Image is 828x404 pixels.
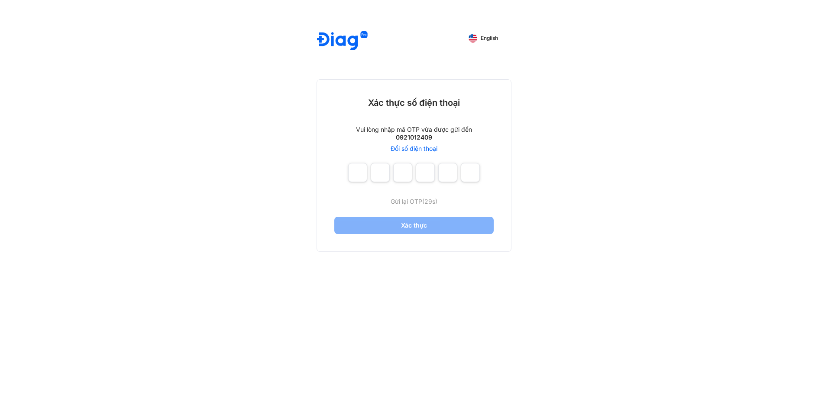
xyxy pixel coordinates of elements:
[356,126,472,134] div: Vui lòng nhập mã OTP vừa được gửi đến
[396,134,432,141] div: 0921012409
[368,97,460,108] div: Xác thực số điện thoại
[317,31,368,52] img: logo
[463,31,504,45] button: English
[334,217,494,234] button: Xác thực
[469,34,477,42] img: English
[391,145,437,153] a: Đổi số điện thoại
[481,35,498,41] span: English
